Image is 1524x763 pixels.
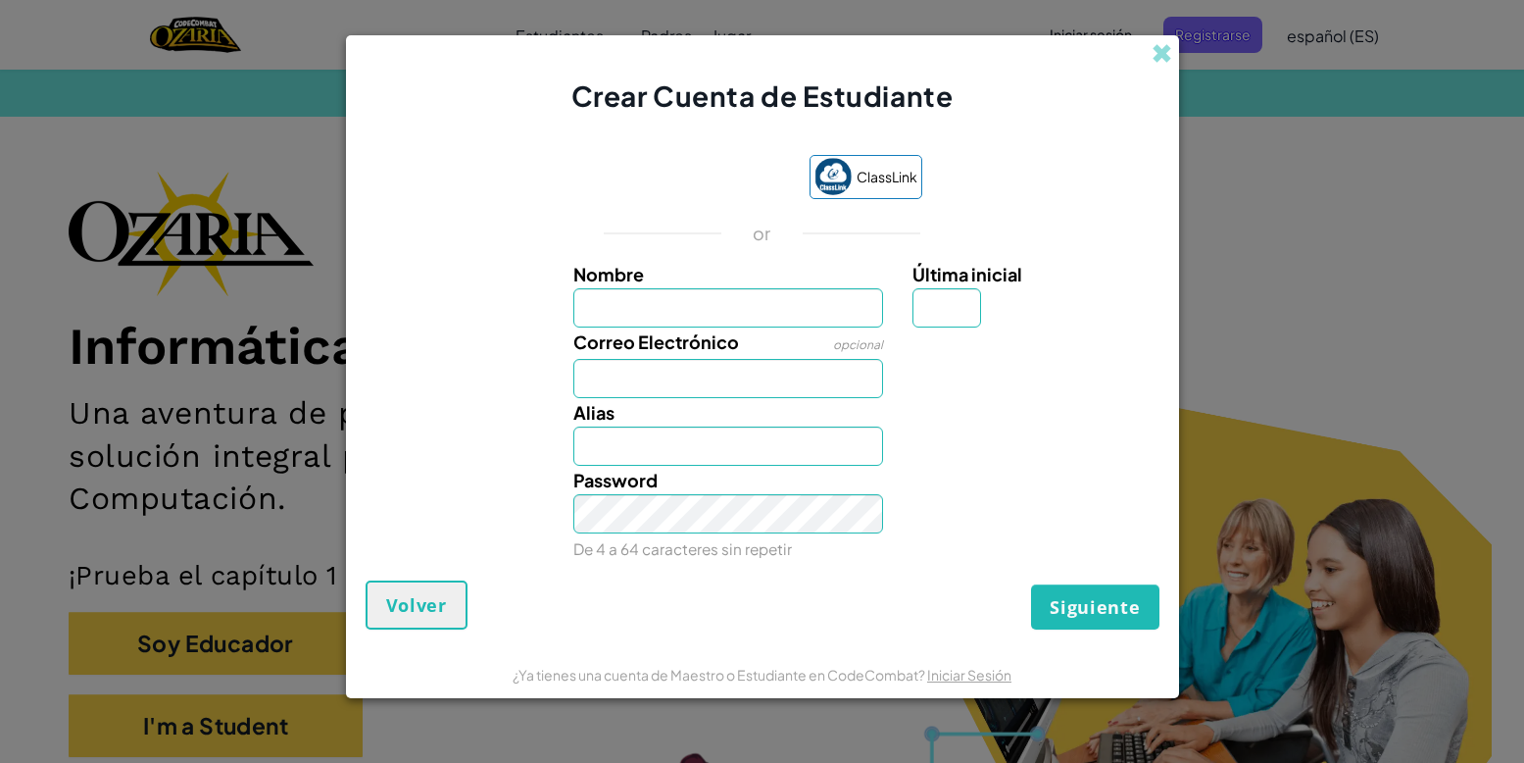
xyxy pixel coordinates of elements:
[1050,595,1140,619] span: Siguiente
[573,469,658,491] span: Password
[573,331,739,353] span: Correo Electrónico
[912,263,1022,285] span: Última inicial
[857,163,917,191] span: ClassLink
[571,78,954,113] span: Crear Cuenta de Estudiante
[814,158,852,195] img: classlink-logo-small.png
[573,263,644,285] span: Nombre
[833,337,883,352] span: opcional
[1031,585,1158,630] button: Siguiente
[753,222,771,245] p: or
[513,666,927,684] span: ¿Ya tienes una cuenta de Maestro o Estudiante en CodeCombat?
[573,401,615,424] span: Alias
[573,539,792,558] small: De 4 a 64 caracteres sin repetir
[593,157,800,200] iframe: Botón de Acceder con Google
[366,581,467,630] button: Volver
[1121,20,1504,221] iframe: Diálogo de Acceder con Google
[927,666,1011,684] a: Iniciar Sesión
[386,593,447,617] span: Volver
